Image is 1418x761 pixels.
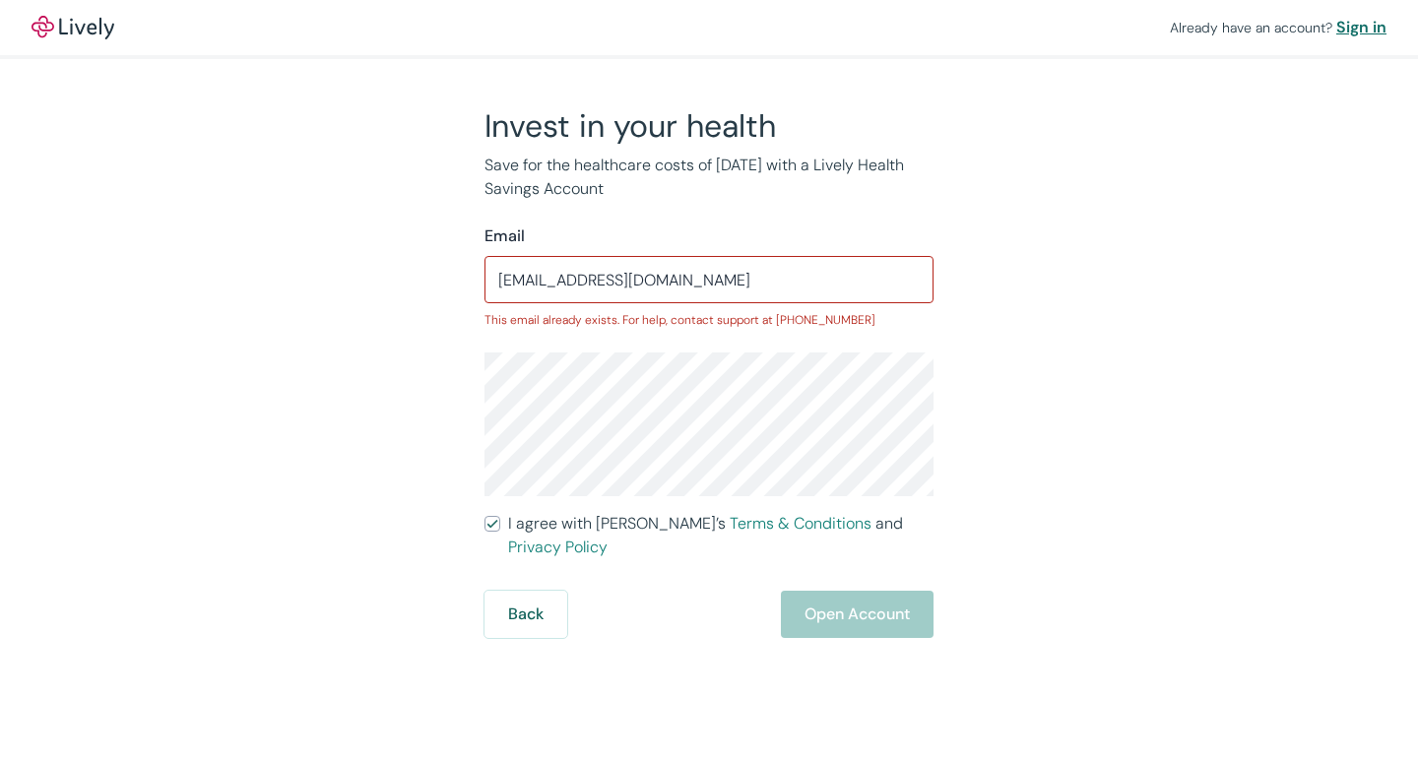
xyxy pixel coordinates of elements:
[32,16,114,39] a: LivelyLively
[484,311,934,329] p: This email already exists. For help, contact support at [PHONE_NUMBER]
[484,154,934,201] p: Save for the healthcare costs of [DATE] with a Lively Health Savings Account
[484,591,567,638] button: Back
[1336,16,1386,39] a: Sign in
[508,537,608,557] a: Privacy Policy
[1170,16,1386,39] div: Already have an account?
[32,16,114,39] img: Lively
[484,106,934,146] h2: Invest in your health
[508,512,934,559] span: I agree with [PERSON_NAME]’s and
[484,224,525,248] label: Email
[730,513,871,534] a: Terms & Conditions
